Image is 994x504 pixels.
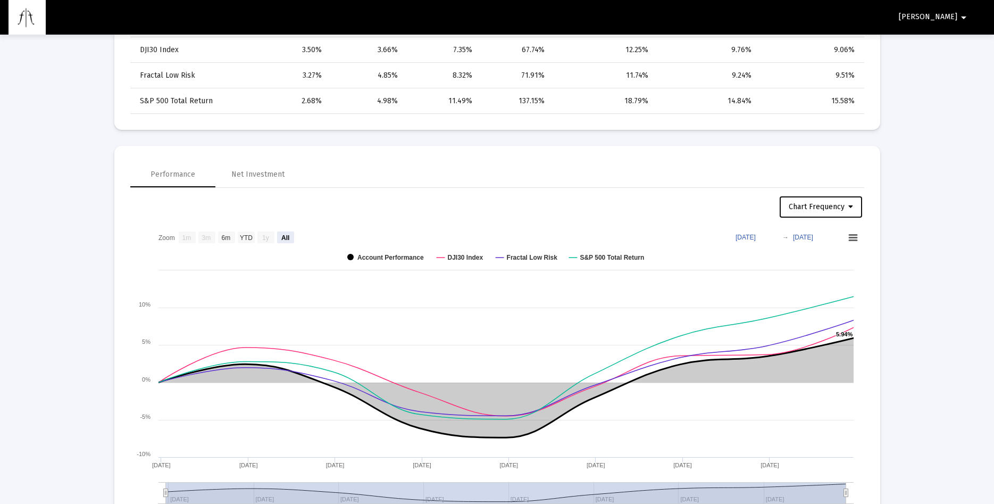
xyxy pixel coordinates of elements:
[663,70,752,81] div: 9.24%
[337,96,398,106] div: 4.98%
[202,234,211,242] text: 3m
[139,301,151,308] text: 10%
[766,70,854,81] div: 9.51%
[559,70,648,81] div: 11.74%
[580,254,644,261] text: S&P 500 Total Return
[413,70,473,81] div: 8.32%
[663,45,752,55] div: 9.76%
[663,96,752,106] div: 14.84%
[766,45,854,55] div: 9.06%
[142,338,151,345] text: 5%
[130,88,253,114] td: S&P 500 Total Return
[281,234,289,242] text: All
[957,7,970,28] mat-icon: arrow_drop_down
[413,96,473,106] div: 11.49%
[559,45,648,55] div: 12.25%
[487,96,545,106] div: 137.15%
[487,45,545,55] div: 67.74%
[793,234,813,241] text: [DATE]
[782,234,789,241] text: →
[413,45,473,55] div: 7.35%
[766,96,854,106] div: 15.58%
[152,462,171,468] text: [DATE]
[137,451,151,457] text: -10%
[447,254,483,261] text: DJI30 Index
[357,254,424,261] text: Account Performance
[16,7,38,28] img: Dashboard
[413,462,431,468] text: [DATE]
[337,45,398,55] div: 3.66%
[130,37,253,63] td: DJI30 Index
[507,254,558,261] text: Fractal Low Risk
[231,169,285,180] div: Net Investment
[559,96,648,106] div: 18.79%
[487,70,545,81] div: 71.91%
[587,462,605,468] text: [DATE]
[886,6,983,28] button: [PERSON_NAME]
[182,234,191,242] text: 1m
[326,462,345,468] text: [DATE]
[499,462,518,468] text: [DATE]
[151,169,195,180] div: Performance
[240,234,253,242] text: YTD
[836,331,853,337] text: 5.94%
[337,70,398,81] div: 4.85%
[142,376,151,383] text: 0%
[239,462,258,468] text: [DATE]
[761,462,779,468] text: [DATE]
[260,45,322,55] div: 3.50%
[140,414,151,420] text: -5%
[789,202,853,211] span: Chart Frequency
[899,13,957,22] span: [PERSON_NAME]
[130,63,253,88] td: Fractal Low Risk
[673,462,692,468] text: [DATE]
[158,234,175,242] text: Zoom
[736,234,756,241] text: [DATE]
[780,196,862,218] button: Chart Frequency
[260,70,322,81] div: 3.27%
[260,96,322,106] div: 2.68%
[262,234,269,242] text: 1y
[222,234,231,242] text: 6m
